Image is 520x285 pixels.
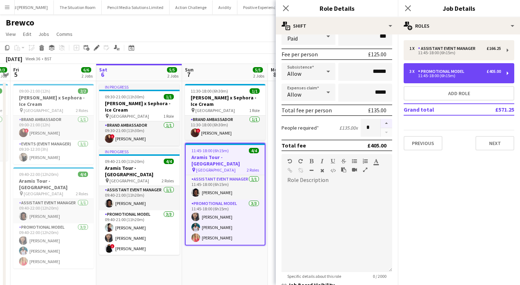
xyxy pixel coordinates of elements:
[6,17,34,28] h1: Brewco
[404,86,514,101] button: Add role
[13,116,94,140] app-card-role: Brand Ambassador1/109:00-21:00 (12h)![PERSON_NAME]
[373,158,379,164] button: Text Color
[398,17,520,34] div: Roles
[23,31,31,37] span: Edit
[45,56,52,61] div: BST
[54,29,75,39] a: Comms
[110,113,149,119] span: [GEOGRAPHIC_DATA]
[78,88,88,94] span: 2/2
[475,136,514,150] button: Next
[184,70,194,79] span: 7
[282,274,347,279] span: Specific details about this role
[341,167,346,173] button: Paste as plain text
[13,140,94,164] app-card-role: Events (Event Manager)1/109:30-12:30 (3h)[PERSON_NAME]
[99,165,180,178] h3: Aramis Tour - [GEOGRAPHIC_DATA]
[363,167,368,173] button: Fullscreen
[418,46,478,51] div: Assistant Event Manager
[404,104,472,115] td: Grand total
[110,244,115,248] span: !
[99,149,180,255] app-job-card: In progress09:40-21:00 (11h20m)4/4Aramis Tour - [GEOGRAPHIC_DATA] [GEOGRAPHIC_DATA]2 RolesAssista...
[24,108,63,113] span: [GEOGRAPHIC_DATA]
[38,31,49,37] span: Jobs
[472,104,514,115] td: £571.25
[82,73,93,79] div: 2 Jobs
[487,46,501,51] div: £166.25
[24,129,29,133] span: !
[6,31,16,37] span: View
[367,274,392,279] span: 0 / 2000
[13,66,19,73] span: Fri
[330,158,335,164] button: Underline
[24,191,63,196] span: [GEOGRAPHIC_DATA]
[309,168,314,173] button: Horizontal Line
[110,134,115,139] span: !
[98,70,107,79] span: 6
[195,108,235,113] span: [GEOGRAPHIC_DATA]
[250,88,260,94] span: 1/1
[309,158,314,164] button: Bold
[409,74,501,78] div: 11:45-18:00 (6h15m)
[167,67,177,73] span: 5/5
[487,69,501,74] div: £405.00
[237,0,284,14] button: Positive Experience
[287,158,292,164] button: Undo
[78,172,88,177] span: 4/4
[99,100,180,113] h3: [PERSON_NAME] x Sephora - Ice Cream
[398,4,520,13] h3: Job Details
[13,223,94,268] app-card-role: Promotional Model3/309:40-22:00 (12h20m)[PERSON_NAME][PERSON_NAME][PERSON_NAME]
[287,91,301,98] span: Allow
[282,107,332,114] div: Total fee per person
[24,56,42,61] span: Week 36
[341,158,346,164] button: Strikethrough
[282,125,319,131] label: People required
[276,4,398,13] h3: Role Details
[54,0,102,14] button: The Situation Room
[185,94,265,107] h3: [PERSON_NAME] x Sephora - Ice Cream
[330,168,335,173] button: HTML Code
[352,158,357,164] button: Unordered List
[368,107,386,114] div: £135.00
[196,129,200,133] span: !
[191,88,228,94] span: 11:30-18:00 (6h30m)
[213,0,237,14] button: Avidity
[99,186,180,210] app-card-role: Assistant Event Manager1/109:40-21:00 (11h20m)[PERSON_NAME]
[163,113,174,119] span: 1 Role
[13,84,94,164] app-job-card: 09:00-21:00 (12h)2/2[PERSON_NAME] x Sephora - Ice Cream [GEOGRAPHIC_DATA]2 RolesBrand Ambassador1...
[99,66,107,73] span: Sat
[276,17,398,34] div: Shift
[185,84,265,140] app-job-card: 11:30-18:00 (6h30m)1/1[PERSON_NAME] x Sephora - Ice Cream [GEOGRAPHIC_DATA]1 RoleBrand Ambassador...
[6,55,22,62] div: [DATE]
[320,168,325,173] button: Clear Formatting
[282,51,318,58] div: Fee per person
[99,210,180,256] app-card-role: Promotional Model3/309:40-21:00 (11h20m)[PERSON_NAME][PERSON_NAME]![PERSON_NAME]
[76,191,88,196] span: 2 Roles
[170,0,213,14] button: Action Challenge
[253,67,263,73] span: 5/5
[409,51,501,55] div: 11:45-18:00 (6h15m)
[3,29,19,39] a: View
[36,29,52,39] a: Jobs
[81,67,91,73] span: 6/6
[185,143,265,246] app-job-card: 11:45-18:00 (6h15m)4/4Aramis Tour - [GEOGRAPHIC_DATA] [GEOGRAPHIC_DATA]2 RolesAssistant Event Man...
[409,46,418,51] div: 1 x
[249,148,259,153] span: 4/4
[186,175,265,200] app-card-role: Assistant Event Manager1/111:45-18:00 (6h15m)[PERSON_NAME]
[367,142,386,149] div: £405.00
[13,167,94,268] div: 09:40-22:00 (12h20m)4/4Aramis Tour - [GEOGRAPHIC_DATA] [GEOGRAPHIC_DATA]2 RolesAssistant Event Ma...
[164,94,174,99] span: 1/1
[253,73,264,79] div: 2 Jobs
[287,35,298,42] span: Paid
[102,0,170,14] button: Pencil Media Solutions Limited
[99,149,180,154] div: In progress
[13,199,94,223] app-card-role: Assistant Event Manager1/109:40-22:00 (12h20m)[PERSON_NAME]
[339,125,358,131] div: £135.00 x
[185,116,265,140] app-card-role: Brand Ambassador1/111:30-18:00 (6h30m)![PERSON_NAME]
[320,158,325,164] button: Italic
[99,121,180,146] app-card-role: Brand Ambassador1/109:30-21:00 (11h30m)![PERSON_NAME]
[247,167,259,173] span: 2 Roles
[287,70,301,77] span: Allow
